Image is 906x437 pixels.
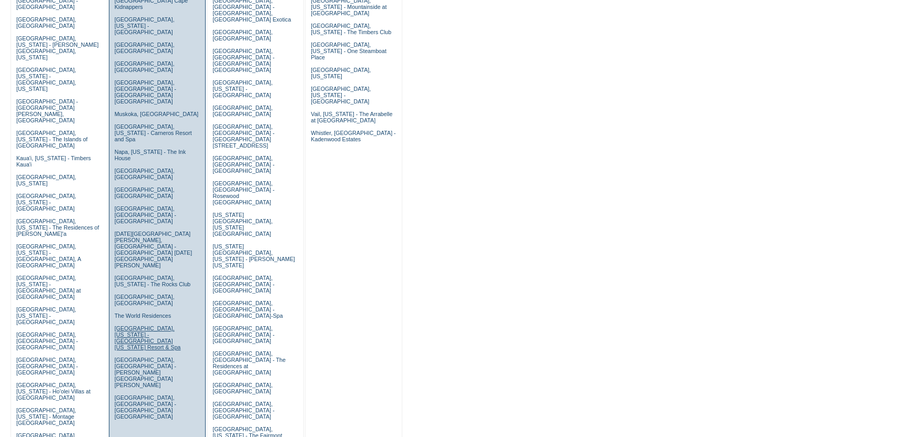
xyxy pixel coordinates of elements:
a: [GEOGRAPHIC_DATA], [US_STATE] - [GEOGRAPHIC_DATA], A [GEOGRAPHIC_DATA] [16,243,81,268]
a: [GEOGRAPHIC_DATA], [US_STATE] - [GEOGRAPHIC_DATA] [16,193,76,212]
a: [GEOGRAPHIC_DATA], [US_STATE] - [GEOGRAPHIC_DATA] at [GEOGRAPHIC_DATA] [16,275,81,300]
a: [GEOGRAPHIC_DATA], [GEOGRAPHIC_DATA] [212,105,272,117]
a: [GEOGRAPHIC_DATA] - [GEOGRAPHIC_DATA][PERSON_NAME], [GEOGRAPHIC_DATA] [16,98,78,123]
a: [GEOGRAPHIC_DATA], [GEOGRAPHIC_DATA] - [GEOGRAPHIC_DATA] [GEOGRAPHIC_DATA] [115,394,176,420]
a: [GEOGRAPHIC_DATA], [GEOGRAPHIC_DATA] [212,29,272,41]
a: Vail, [US_STATE] - The Arrabelle at [GEOGRAPHIC_DATA] [311,111,392,123]
a: [GEOGRAPHIC_DATA], [US_STATE] - The Islands of [GEOGRAPHIC_DATA] [16,130,88,149]
a: [GEOGRAPHIC_DATA], [GEOGRAPHIC_DATA] [115,168,175,180]
a: [GEOGRAPHIC_DATA], [US_STATE] - [GEOGRAPHIC_DATA] [212,79,272,98]
a: [GEOGRAPHIC_DATA], [GEOGRAPHIC_DATA] [115,186,175,199]
a: [GEOGRAPHIC_DATA], [GEOGRAPHIC_DATA] - [GEOGRAPHIC_DATA] [GEOGRAPHIC_DATA] [115,79,176,105]
a: [GEOGRAPHIC_DATA], [US_STATE] - Montage [GEOGRAPHIC_DATA] [16,407,76,426]
a: [GEOGRAPHIC_DATA], [US_STATE] - The Residences of [PERSON_NAME]'a [16,218,99,237]
a: [GEOGRAPHIC_DATA], [GEOGRAPHIC_DATA] - [GEOGRAPHIC_DATA] [16,331,78,350]
a: Whistler, [GEOGRAPHIC_DATA] - Kadenwood Estates [311,130,395,142]
a: [GEOGRAPHIC_DATA], [GEOGRAPHIC_DATA] [16,16,76,29]
a: Muskoka, [GEOGRAPHIC_DATA] [115,111,198,117]
a: [GEOGRAPHIC_DATA], [GEOGRAPHIC_DATA] [212,382,272,394]
a: [GEOGRAPHIC_DATA], [US_STATE] - The Rocks Club [115,275,191,287]
a: [GEOGRAPHIC_DATA], [US_STATE] - One Steamboat Place [311,41,386,60]
a: [US_STATE][GEOGRAPHIC_DATA], [US_STATE][GEOGRAPHIC_DATA] [212,212,272,237]
a: [GEOGRAPHIC_DATA], [GEOGRAPHIC_DATA] - [GEOGRAPHIC_DATA] [212,275,274,294]
a: [GEOGRAPHIC_DATA], [GEOGRAPHIC_DATA] - [GEOGRAPHIC_DATA] [212,155,274,174]
a: [GEOGRAPHIC_DATA], [US_STATE] - [GEOGRAPHIC_DATA], [US_STATE] [16,67,76,92]
a: [GEOGRAPHIC_DATA], [US_STATE] - [GEOGRAPHIC_DATA] [16,306,76,325]
a: [GEOGRAPHIC_DATA], [GEOGRAPHIC_DATA] - Rosewood [GEOGRAPHIC_DATA] [212,180,274,205]
a: [DATE][GEOGRAPHIC_DATA][PERSON_NAME], [GEOGRAPHIC_DATA] - [GEOGRAPHIC_DATA] [DATE][GEOGRAPHIC_DAT... [115,231,192,268]
a: [GEOGRAPHIC_DATA], [US_STATE] [311,67,371,79]
a: [GEOGRAPHIC_DATA], [US_STATE] - [PERSON_NAME][GEOGRAPHIC_DATA], [US_STATE] [16,35,99,60]
a: [GEOGRAPHIC_DATA], [GEOGRAPHIC_DATA] - [GEOGRAPHIC_DATA] [GEOGRAPHIC_DATA] [212,48,274,73]
a: [GEOGRAPHIC_DATA], [US_STATE] - Carneros Resort and Spa [115,123,192,142]
a: [GEOGRAPHIC_DATA], [GEOGRAPHIC_DATA] - [PERSON_NAME][GEOGRAPHIC_DATA][PERSON_NAME] [115,357,176,388]
a: [GEOGRAPHIC_DATA], [US_STATE] - [GEOGRAPHIC_DATA] [311,86,371,105]
a: Kaua'i, [US_STATE] - Timbers Kaua'i [16,155,91,168]
a: [GEOGRAPHIC_DATA], [GEOGRAPHIC_DATA] - [GEOGRAPHIC_DATA] [212,401,274,420]
a: [GEOGRAPHIC_DATA], [GEOGRAPHIC_DATA] - [GEOGRAPHIC_DATA] [115,205,176,224]
a: [GEOGRAPHIC_DATA], [GEOGRAPHIC_DATA] [115,60,175,73]
a: [GEOGRAPHIC_DATA], [GEOGRAPHIC_DATA] - [GEOGRAPHIC_DATA] [212,325,274,344]
a: The World Residences [115,313,171,319]
a: [GEOGRAPHIC_DATA], [GEOGRAPHIC_DATA] - [GEOGRAPHIC_DATA]-Spa [212,300,282,319]
a: [GEOGRAPHIC_DATA], [US_STATE] [16,174,76,186]
a: [GEOGRAPHIC_DATA], [GEOGRAPHIC_DATA] [115,294,175,306]
a: [GEOGRAPHIC_DATA], [US_STATE] - [GEOGRAPHIC_DATA] [115,16,175,35]
a: [GEOGRAPHIC_DATA], [US_STATE] - The Timbers Club [311,23,391,35]
a: [GEOGRAPHIC_DATA], [US_STATE] - [GEOGRAPHIC_DATA] [US_STATE] Resort & Spa [115,325,181,350]
a: [GEOGRAPHIC_DATA], [US_STATE] - Ho'olei Villas at [GEOGRAPHIC_DATA] [16,382,90,401]
a: [GEOGRAPHIC_DATA], [GEOGRAPHIC_DATA] - The Residences at [GEOGRAPHIC_DATA] [212,350,286,376]
a: [GEOGRAPHIC_DATA], [GEOGRAPHIC_DATA] - [GEOGRAPHIC_DATA] [16,357,78,376]
a: [GEOGRAPHIC_DATA], [GEOGRAPHIC_DATA] - [GEOGRAPHIC_DATA][STREET_ADDRESS] [212,123,274,149]
a: [GEOGRAPHIC_DATA], [GEOGRAPHIC_DATA] [115,41,175,54]
a: [US_STATE][GEOGRAPHIC_DATA], [US_STATE] - [PERSON_NAME] [US_STATE] [212,243,295,268]
a: Napa, [US_STATE] - The Ink House [115,149,186,161]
